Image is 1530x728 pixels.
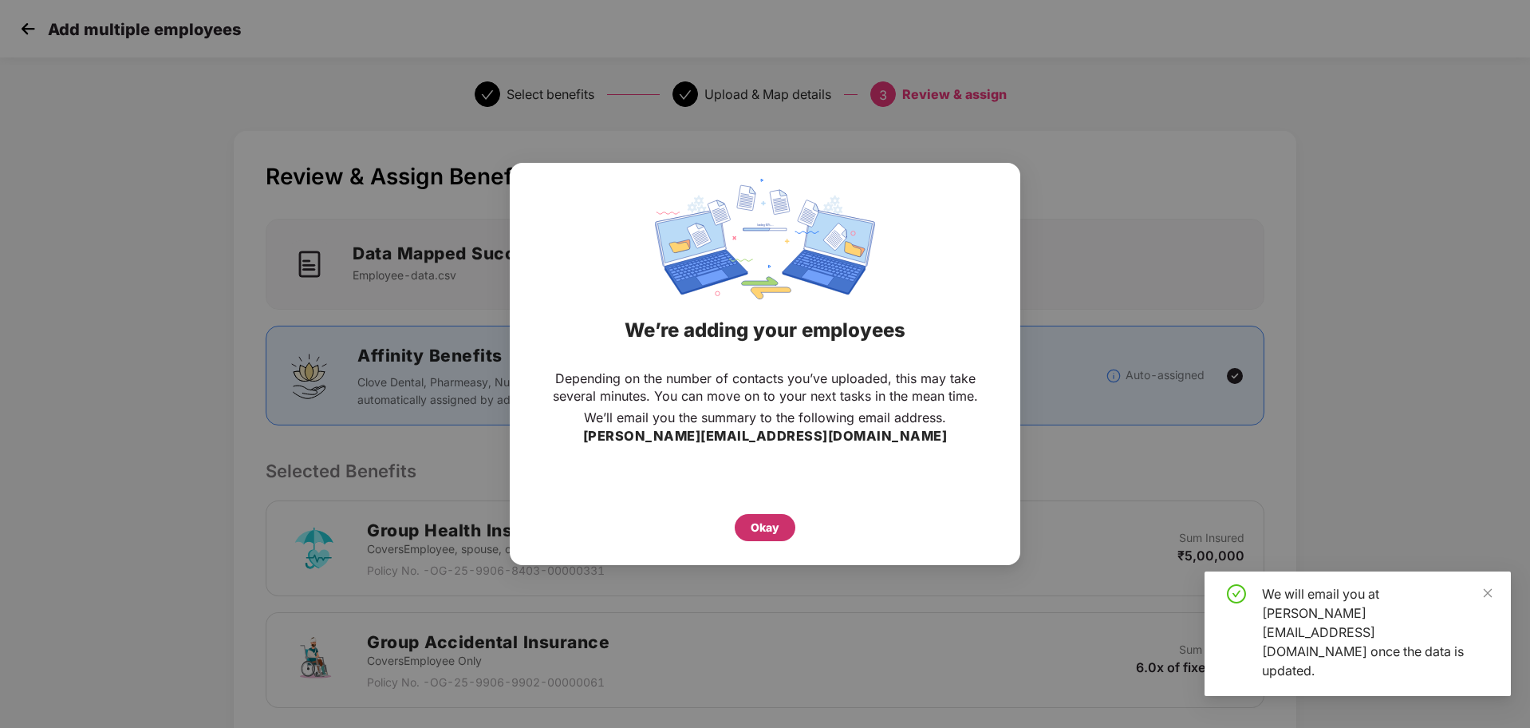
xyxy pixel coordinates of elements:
[1227,584,1246,603] span: check-circle
[655,179,875,299] img: svg+xml;base64,PHN2ZyBpZD0iRGF0YV9zeW5jaW5nIiB4bWxucz0iaHR0cDovL3d3dy53My5vcmcvMjAwMC9zdmciIHdpZH...
[1262,584,1492,680] div: We will email you at [PERSON_NAME][EMAIL_ADDRESS][DOMAIN_NAME] once the data is updated.
[584,409,946,426] p: We’ll email you the summary to the following email address.
[583,426,948,447] h3: [PERSON_NAME][EMAIL_ADDRESS][DOMAIN_NAME]
[1482,588,1493,599] span: close
[542,370,988,405] p: Depending on the number of contacts you’ve uploaded, this may take several minutes. You can move ...
[530,299,1000,362] div: We’re adding your employees
[751,519,779,536] div: Okay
